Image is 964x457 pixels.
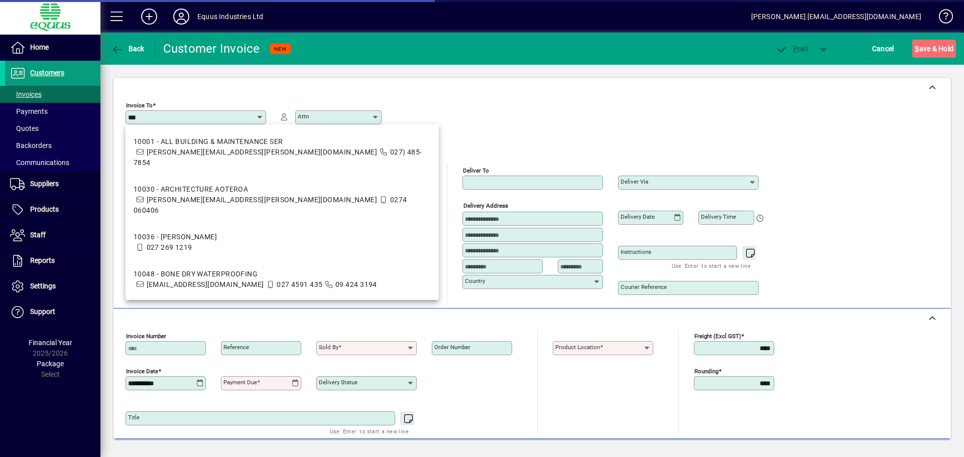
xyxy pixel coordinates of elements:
[30,69,64,77] span: Customers
[133,8,165,26] button: Add
[126,128,439,176] mat-option: 10001 - ALL BUILDING & MAINTENANCE SER
[465,277,485,284] mat-label: Country
[672,260,751,271] mat-hint: Use 'Enter' to start a new line
[555,344,600,351] mat-label: Product location
[5,299,100,325] a: Support
[10,141,52,149] span: Backorders
[10,159,69,167] span: Communications
[147,196,378,204] span: [PERSON_NAME][EMAIL_ADDRESS][PERSON_NAME][DOMAIN_NAME]
[319,344,338,351] mat-label: Sold by
[912,40,956,58] button: Save & Hold
[319,379,357,386] mat-label: Delivery status
[30,282,56,290] span: Settings
[621,248,651,255] mat-label: Instructions
[100,40,156,58] app-page-header-button: Back
[5,137,100,154] a: Backorders
[5,197,100,222] a: Products
[277,280,322,288] span: 027 4591 435
[126,298,439,335] mat-option: 10075 - CASH SALES - AUCKLAND
[701,213,736,220] mat-label: Delivery time
[621,283,667,290] mat-label: Courier Reference
[931,2,951,35] a: Knowledge Base
[5,172,100,197] a: Suppliers
[621,213,655,220] mat-label: Delivery date
[776,45,808,53] span: ost
[771,40,813,58] button: Post
[134,232,217,242] div: 10036 - [PERSON_NAME]
[126,102,153,109] mat-label: Invoice To
[5,223,100,248] a: Staff
[5,103,100,120] a: Payments
[30,256,55,264] span: Reports
[165,8,197,26] button: Profile
[915,41,953,57] span: ave & Hold
[298,113,309,120] mat-label: Attn
[223,379,257,386] mat-label: Payment due
[30,205,59,213] span: Products
[29,339,72,347] span: Financial Year
[30,231,46,239] span: Staff
[5,86,100,103] a: Invoices
[5,248,100,273] a: Reports
[30,308,55,316] span: Support
[694,368,718,375] mat-label: Rounding
[5,154,100,171] a: Communications
[126,261,439,298] mat-option: 10048 - BONE DRY WATERPROOFING
[30,43,49,51] span: Home
[126,368,158,375] mat-label: Invoice date
[126,333,166,340] mat-label: Invoice number
[330,425,409,437] mat-hint: Use 'Enter' to start a new line
[870,40,897,58] button: Cancel
[915,45,919,53] span: S
[30,180,59,188] span: Suppliers
[111,45,145,53] span: Back
[223,344,249,351] mat-label: Reference
[463,167,489,174] mat-label: Deliver To
[10,124,39,132] span: Quotes
[5,35,100,60] a: Home
[108,40,147,58] button: Back
[134,269,377,279] div: 10048 - BONE DRY WATERPROOFING
[751,9,921,25] div: [PERSON_NAME] [EMAIL_ADDRESS][DOMAIN_NAME]
[128,414,140,421] mat-label: Title
[793,45,798,53] span: P
[147,243,192,251] span: 027 269 1219
[5,120,100,137] a: Quotes
[10,90,42,98] span: Invoices
[163,41,260,57] div: Customer Invoice
[872,41,894,57] span: Cancel
[621,178,648,185] mat-label: Deliver via
[694,333,741,340] mat-label: Freight (excl GST)
[10,107,48,115] span: Payments
[5,274,100,299] a: Settings
[126,176,439,224] mat-option: 10030 - ARCHITECTURE AOTEROA
[147,280,264,288] span: [EMAIL_ADDRESS][DOMAIN_NAME]
[274,46,287,52] span: NEW
[197,9,264,25] div: Equus Industries Ltd
[434,344,470,351] mat-label: Order number
[37,360,64,368] span: Package
[134,136,431,147] div: 10001 - ALL BUILDING & MAINTENANCE SER
[134,184,431,195] div: 10030 - ARCHITECTURE AOTEROA
[126,224,439,261] mat-option: 10036 - CHARLES KENT ATKINSON
[147,148,378,156] span: [PERSON_NAME][EMAIL_ADDRESS][PERSON_NAME][DOMAIN_NAME]
[335,280,377,288] span: 09 424 3194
